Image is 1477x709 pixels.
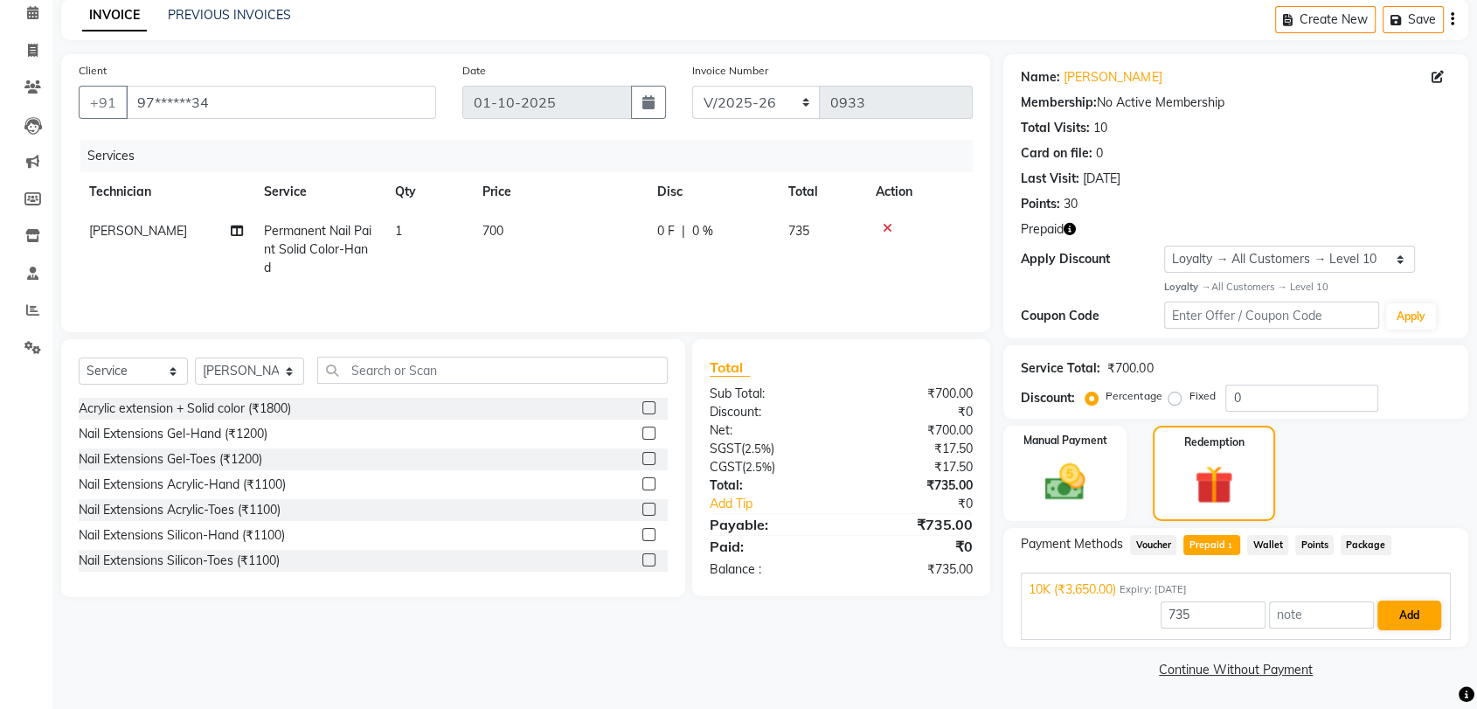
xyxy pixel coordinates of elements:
[682,222,685,240] span: |
[1021,94,1097,112] div: Membership:
[1247,535,1288,555] span: Wallet
[1032,459,1098,505] img: _cash.svg
[842,440,987,458] div: ₹17.50
[1093,119,1107,137] div: 10
[697,458,842,476] div: ( )
[1096,144,1103,163] div: 0
[1021,220,1064,239] span: Prepaid
[1225,542,1235,553] span: 1
[1107,359,1153,378] div: ₹700.00
[647,172,778,212] th: Disc
[1183,434,1244,450] label: Redemption
[842,403,987,421] div: ₹0
[1377,601,1441,630] button: Add
[745,441,771,455] span: 2.5%
[79,552,280,570] div: Nail Extensions Silicon-Toes (₹1100)
[1083,170,1120,188] div: [DATE]
[89,223,187,239] span: [PERSON_NAME]
[1106,388,1161,404] label: Percentage
[842,421,987,440] div: ₹700.00
[697,560,842,579] div: Balance :
[1164,281,1210,293] strong: Loyalty →
[79,450,262,469] div: Nail Extensions Gel-Toes (₹1200)
[710,358,750,377] span: Total
[317,357,668,384] input: Search or Scan
[1029,580,1116,599] span: 10K (₹3,650.00)
[710,441,741,456] span: SGST
[385,172,472,212] th: Qty
[1189,388,1215,404] label: Fixed
[79,476,286,494] div: Nail Extensions Acrylic-Hand (₹1100)
[842,385,987,403] div: ₹700.00
[1161,601,1266,629] input: Amount
[472,172,647,212] th: Price
[79,425,267,443] div: Nail Extensions Gel-Hand (₹1200)
[1386,303,1436,330] button: Apply
[1021,144,1092,163] div: Card on file:
[1182,461,1245,509] img: _gift.svg
[710,459,742,475] span: CGST
[788,223,809,239] span: 735
[697,440,842,458] div: ( )
[168,7,291,23] a: PREVIOUS INVOICES
[1120,582,1186,597] span: Expiry: [DATE]
[1164,280,1451,295] div: All Customers → Level 10
[1021,94,1451,112] div: No Active Membership
[842,560,987,579] div: ₹735.00
[1021,170,1079,188] div: Last Visit:
[842,476,987,495] div: ₹735.00
[79,63,107,79] label: Client
[1023,433,1107,448] label: Manual Payment
[395,223,402,239] span: 1
[865,172,973,212] th: Action
[697,403,842,421] div: Discount:
[1269,601,1374,629] input: note
[697,536,842,557] div: Paid:
[1164,302,1379,329] input: Enter Offer / Coupon Code
[697,421,842,440] div: Net:
[462,63,486,79] label: Date
[79,400,291,418] div: Acrylic extension + Solid color (₹1800)
[1021,389,1075,407] div: Discount:
[778,172,865,212] th: Total
[264,223,371,275] span: Permanent Nail Paint Solid Color-Hand
[79,172,253,212] th: Technician
[79,86,128,119] button: +91
[745,460,772,474] span: 2.5%
[1064,195,1078,213] div: 30
[697,476,842,495] div: Total:
[253,172,385,212] th: Service
[697,495,865,513] a: Add Tip
[1021,250,1164,268] div: Apply Discount
[79,501,281,519] div: Nail Extensions Acrylic-Toes (₹1100)
[1021,359,1100,378] div: Service Total:
[1021,195,1060,213] div: Points:
[865,495,986,513] div: ₹0
[126,86,436,119] input: Search by Name/Mobile/Email/Code
[692,222,713,240] span: 0 %
[1021,68,1060,87] div: Name:
[1064,68,1161,87] a: [PERSON_NAME]
[1007,661,1465,679] a: Continue Without Payment
[1021,307,1164,325] div: Coupon Code
[79,526,285,545] div: Nail Extensions Silicon-Hand (₹1100)
[1130,535,1176,555] span: Voucher
[842,514,987,535] div: ₹735.00
[80,140,986,172] div: Services
[657,222,675,240] span: 0 F
[1021,535,1123,553] span: Payment Methods
[697,385,842,403] div: Sub Total:
[1183,535,1240,555] span: Prepaid
[1275,6,1376,33] button: Create New
[697,514,842,535] div: Payable:
[1021,119,1090,137] div: Total Visits:
[1295,535,1334,555] span: Points
[1383,6,1444,33] button: Save
[482,223,503,239] span: 700
[692,63,768,79] label: Invoice Number
[842,536,987,557] div: ₹0
[842,458,987,476] div: ₹17.50
[1341,535,1391,555] span: Package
